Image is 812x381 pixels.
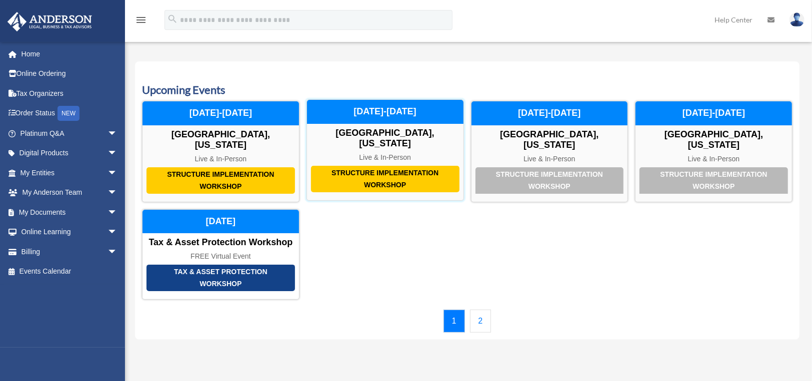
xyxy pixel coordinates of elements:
div: [GEOGRAPHIC_DATA], [US_STATE] [471,129,628,151]
a: Online Learningarrow_drop_down [7,222,132,242]
div: [GEOGRAPHIC_DATA], [US_STATE] [307,128,463,149]
div: Structure Implementation Workshop [475,167,624,194]
i: menu [135,14,147,26]
a: Structure Implementation Workshop [GEOGRAPHIC_DATA], [US_STATE] Live & In-Person [DATE]-[DATE] [635,101,792,202]
div: Live & In-Person [307,153,463,162]
a: Home [7,44,132,64]
a: Order StatusNEW [7,103,132,124]
div: Live & In-Person [471,155,628,163]
a: menu [135,17,147,26]
div: NEW [57,106,79,121]
img: User Pic [789,12,804,27]
a: Structure Implementation Workshop [GEOGRAPHIC_DATA], [US_STATE] Live & In-Person [DATE]-[DATE] [306,101,464,202]
a: 1 [443,310,465,333]
span: arrow_drop_down [107,163,127,183]
div: Live & In-Person [142,155,299,163]
div: [GEOGRAPHIC_DATA], [US_STATE] [142,129,299,151]
a: Tax Organizers [7,83,132,103]
a: My Entitiesarrow_drop_down [7,163,132,183]
a: Structure Implementation Workshop [GEOGRAPHIC_DATA], [US_STATE] Live & In-Person [DATE]-[DATE] [471,101,628,202]
a: Structure Implementation Workshop [GEOGRAPHIC_DATA], [US_STATE] Live & In-Person [DATE]-[DATE] [142,101,299,202]
img: Anderson Advisors Platinum Portal [4,12,95,31]
div: [DATE]-[DATE] [307,100,463,124]
div: [DATE] [142,210,299,234]
div: Structure Implementation Workshop [146,167,295,194]
a: Events Calendar [7,262,127,282]
div: Structure Implementation Workshop [311,166,459,192]
a: 2 [470,310,491,333]
div: FREE Virtual Event [142,252,299,261]
a: Tax & Asset Protection Workshop Tax & Asset Protection Workshop FREE Virtual Event [DATE] [142,209,299,300]
a: Billingarrow_drop_down [7,242,132,262]
span: arrow_drop_down [107,242,127,262]
span: arrow_drop_down [107,123,127,144]
div: Tax & Asset Protection Workshop [146,265,295,291]
i: search [167,13,178,24]
div: [DATE]-[DATE] [471,101,628,125]
span: arrow_drop_down [107,202,127,223]
a: Digital Productsarrow_drop_down [7,143,132,163]
a: Platinum Q&Aarrow_drop_down [7,123,132,143]
span: arrow_drop_down [107,222,127,243]
div: [DATE]-[DATE] [142,101,299,125]
a: Online Ordering [7,64,132,84]
a: My Documentsarrow_drop_down [7,202,132,222]
span: arrow_drop_down [107,183,127,203]
h3: Upcoming Events [142,82,792,98]
span: arrow_drop_down [107,143,127,164]
div: [GEOGRAPHIC_DATA], [US_STATE] [635,129,792,151]
div: [DATE]-[DATE] [635,101,792,125]
div: Structure Implementation Workshop [639,167,788,194]
div: Live & In-Person [635,155,792,163]
div: Tax & Asset Protection Workshop [142,237,299,248]
a: My Anderson Teamarrow_drop_down [7,183,132,203]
